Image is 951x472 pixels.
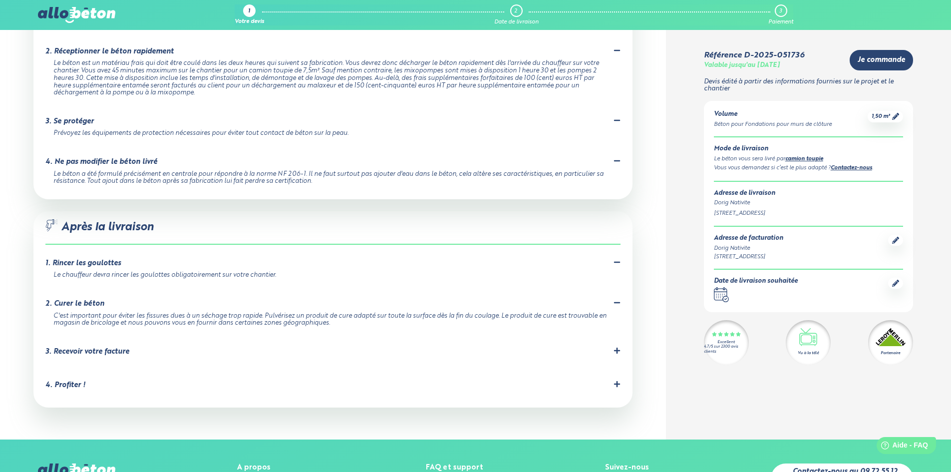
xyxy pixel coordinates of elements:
[514,8,517,14] div: 2
[850,50,913,70] a: Je commande
[779,8,782,14] div: 3
[494,19,539,25] div: Date de livraison
[45,348,129,356] div: 3. Recevoir votre facture
[714,145,903,153] div: Mode de livraison
[45,47,174,56] div: 2. Réceptionner le béton rapidement
[53,171,609,185] div: Le béton a été formulé précisément en centrale pour répondre à la norme NF 206-1. Il ne faut surt...
[605,464,649,472] div: Suivez-nous
[714,199,903,207] div: Dorig Nativite
[704,345,749,354] div: 4.7/5 sur 2300 avis clients
[494,4,539,25] a: 2 Date de livraison
[785,156,823,162] a: camion toupie
[53,272,609,279] div: Le chauffeur devra rincer les goulottes obligatoirement sur votre chantier.
[862,433,940,461] iframe: Help widget launcher
[798,350,819,356] div: Vu à la télé
[45,300,104,308] div: 2. Curer le béton
[714,209,903,218] div: [STREET_ADDRESS]
[38,7,115,23] img: allobéton
[45,381,85,390] div: 4. Profiter !
[53,60,609,97] div: Le béton est un matériau frais qui doit être coulé dans les deux heures qui suivent sa fabricatio...
[45,259,121,268] div: 1. Rincer les goulottes
[714,244,783,253] div: Dorig Nativite
[704,78,913,93] p: Devis édité à partir des informations fournies sur le projet et le chantier
[235,4,264,25] a: 1 Votre devis
[768,19,793,25] div: Paiement
[53,130,609,137] div: Prévoyez les équipements de protection nécessaires pour éviter tout contact de béton sur la peau.
[45,117,94,126] div: 3. Se protéger
[704,62,780,69] div: Valable jusqu'au [DATE]
[714,164,903,173] div: Vous vous demandez si c’est le plus adapté ? .
[714,235,783,242] div: Adresse de facturation
[235,19,264,25] div: Votre devis
[831,165,872,171] a: Contactez-nous
[45,158,157,166] div: 4. Ne pas modifier le béton livré
[714,253,783,261] div: [STREET_ADDRESS]
[717,340,735,345] div: Excellent
[248,8,250,15] div: 1
[714,120,832,129] div: Béton pour Fondations pour murs de clôture
[768,4,793,25] a: 3 Paiement
[704,51,804,60] div: Référence D-2025-051736
[858,56,905,64] span: Je commande
[53,313,609,327] div: C'est important pour éviter les fissures dues à un séchage trop rapide. Pulvérisez un produit de ...
[714,111,832,118] div: Volume
[714,190,903,197] div: Adresse de livraison
[714,155,903,164] div: Le béton vous sera livré par
[426,464,483,472] div: FAQ et support
[237,464,304,472] div: A propos
[881,350,900,356] div: Partenaire
[45,219,621,245] div: Après la livraison
[714,278,798,285] div: Date de livraison souhaitée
